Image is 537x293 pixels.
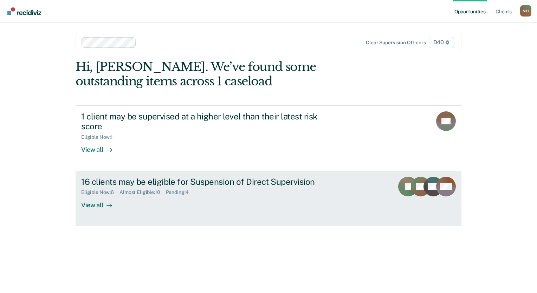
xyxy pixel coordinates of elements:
[76,60,384,89] div: Hi, [PERSON_NAME]. We’ve found some outstanding items across 1 caseload
[119,189,166,195] div: Almost Eligible : 10
[166,189,194,195] div: Pending : 4
[429,37,454,48] span: D40
[76,105,461,171] a: 1 client may be supervised at a higher level than their latest risk scoreEligible Now:1View all
[81,140,121,154] div: View all
[81,195,121,209] div: View all
[520,5,531,17] button: Profile dropdown button
[81,177,328,187] div: 16 clients may be eligible for Suspension of Direct Supervision
[81,189,119,195] div: Eligible Now : 6
[520,5,531,17] div: M H
[7,7,41,15] img: Recidiviz
[366,40,426,46] div: Clear supervision officers
[81,134,118,140] div: Eligible Now : 1
[76,171,461,226] a: 16 clients may be eligible for Suspension of Direct SupervisionEligible Now:6Almost Eligible:10Pe...
[81,111,328,132] div: 1 client may be supervised at a higher level than their latest risk score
